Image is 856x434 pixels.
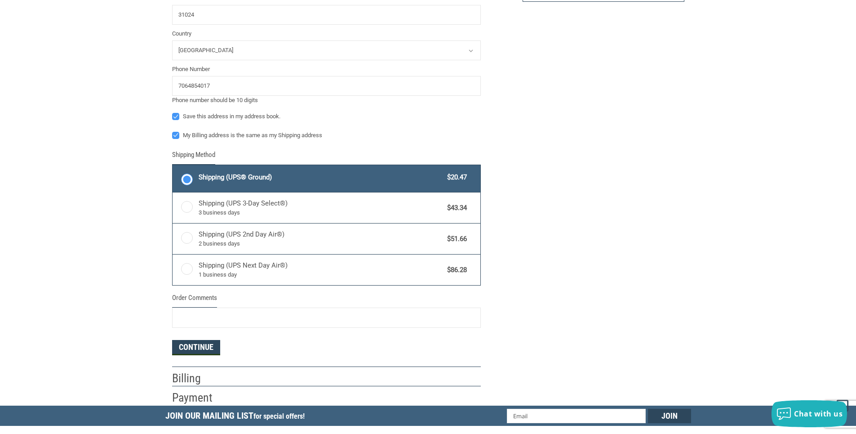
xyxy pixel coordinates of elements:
span: $43.34 [443,203,467,213]
span: for special offers! [253,412,305,421]
span: Shipping (UPS Next Day Air®) [199,260,443,279]
span: Shipping (UPS 3-Day Select®) [199,198,443,217]
input: Join [648,409,691,423]
h2: Billing [172,371,225,386]
label: My Billing address is the same as my Shipping address [172,132,481,139]
label: Phone Number [172,65,481,74]
span: $20.47 [443,172,467,183]
button: Chat with us [772,400,847,427]
label: Save this address in my address book. [172,113,481,120]
legend: Order Comments [172,293,217,308]
h5: Join Our Mailing List [165,406,309,429]
span: $51.66 [443,234,467,244]
span: 3 business days [199,208,443,217]
span: Shipping (UPS® Ground) [199,172,443,183]
label: Country [172,29,481,38]
span: 1 business day [199,270,443,279]
span: 2 business days [199,239,443,248]
button: Continue [172,340,220,355]
span: $86.28 [443,265,467,275]
span: Shipping (UPS 2nd Day Air®) [199,229,443,248]
h2: Payment [172,390,225,405]
input: Email [507,409,646,423]
span: Chat with us [794,409,843,419]
div: Phone number should be 10 digits [172,96,481,105]
legend: Shipping Method [172,150,215,165]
